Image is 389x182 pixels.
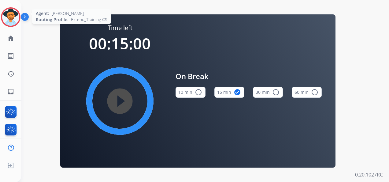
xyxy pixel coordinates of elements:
mat-icon: inbox [7,88,14,95]
button: 15 min [214,87,244,98]
p: 0.20.1027RC [355,171,383,178]
span: Time left [108,24,132,32]
mat-icon: check_circle [234,89,241,96]
mat-icon: history [7,70,14,78]
span: Routing Profile: [36,17,69,23]
mat-icon: play_circle_filled [116,97,124,105]
mat-icon: radio_button_unchecked [272,89,280,96]
mat-icon: radio_button_unchecked [311,89,318,96]
span: [PERSON_NAME] [52,10,84,17]
img: avatar [2,9,19,26]
button: 10 min [176,87,206,98]
span: Agent: [36,10,49,17]
span: On Break [176,71,322,82]
mat-icon: radio_button_unchecked [195,89,202,96]
span: 00:15:00 [89,33,151,54]
button: 30 min [253,87,283,98]
span: Extend_Training CS [71,17,107,23]
mat-icon: home [7,35,14,42]
button: 60 min [292,87,322,98]
mat-icon: list_alt [7,52,14,60]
